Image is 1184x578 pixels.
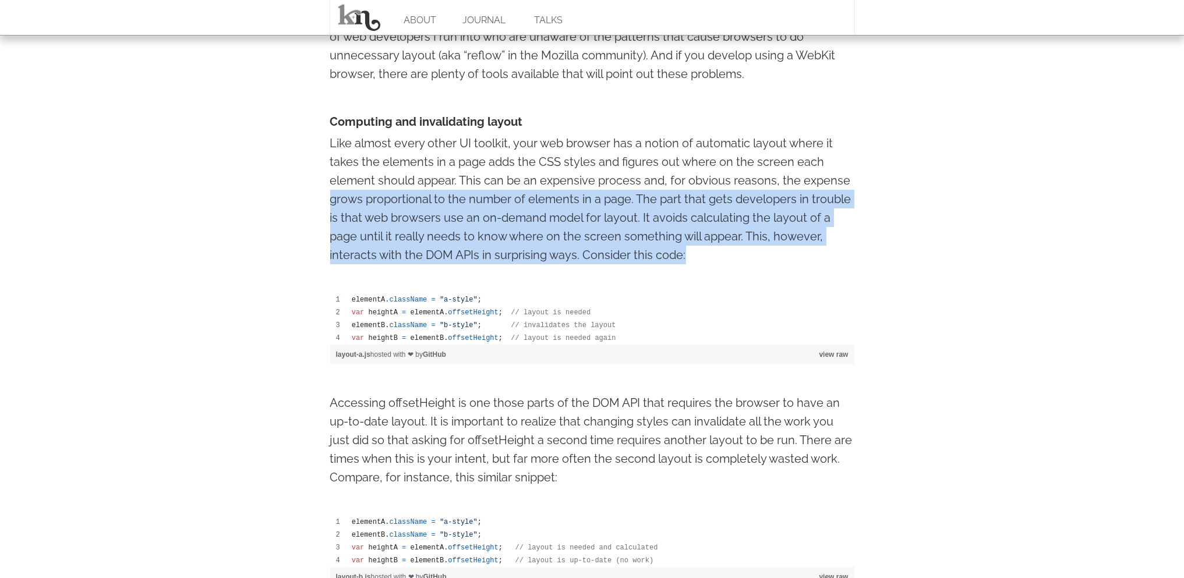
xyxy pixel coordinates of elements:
span: ; [478,321,482,329]
span: elementB [352,531,386,539]
span: ; [478,518,482,526]
span: . [444,308,448,317]
span: . [385,321,389,329]
span: = [432,321,436,329]
span: offsetHeight [448,544,498,552]
span: elementA [411,308,444,317]
span: ; [499,544,503,552]
span: elementB [411,556,444,565]
span: ; [499,556,503,565]
span: ; [499,334,503,342]
span: elementB [411,334,444,342]
span: className [390,531,427,539]
div: layout-b.js content, created by kellegous on 11:52AM on January 23, 2013. [330,516,854,567]
div: layout-a.js content, created by kellegous on 11:46AM on January 23, 2013. [330,293,854,345]
span: . [385,518,389,526]
span: elementA [352,296,386,304]
span: "a-style" [440,296,478,304]
span: . [444,334,448,342]
span: offsetHeight [448,334,498,342]
span: = [402,334,406,342]
span: // layout is needed again [511,334,616,342]
span: . [444,544,448,552]
span: heightA [369,308,398,317]
span: . [385,531,389,539]
span: = [432,531,436,539]
span: "b-style" [440,321,478,329]
span: . [444,556,448,565]
a: GitHub [423,350,446,359]
span: elementA [411,544,444,552]
span: ; [478,296,482,304]
span: heightB [369,556,398,565]
span: = [432,296,436,304]
span: var [352,308,365,317]
span: var [352,544,365,552]
span: className [390,321,427,329]
span: className [390,296,427,304]
span: = [402,544,406,552]
span: var [352,556,365,565]
span: // invalidates the layout [511,321,616,329]
span: offsetHeight [448,556,498,565]
span: "b-style" [440,531,478,539]
span: = [432,518,436,526]
a: layout-a.js [336,350,370,359]
span: ; [478,531,482,539]
span: className [390,518,427,526]
span: = [402,308,406,317]
span: = [402,556,406,565]
span: ; [499,308,503,317]
a: view raw [819,350,848,359]
span: "a-style" [440,518,478,526]
p: Accessing offsetHeight is one those parts of the DOM API that requires the browser to have an up-... [330,393,854,487]
span: // layout is up-to-date (no work) [515,556,654,565]
span: offsetHeight [448,308,498,317]
span: elementB [352,321,386,329]
span: heightB [369,334,398,342]
span: // layout is needed [511,308,591,317]
span: // layout is needed and calculated [515,544,658,552]
span: heightA [369,544,398,552]
span: elementA [352,518,386,526]
h4: Computing and invalidating layout [330,112,854,131]
span: var [352,334,365,342]
span: . [385,296,389,304]
div: hosted with ❤ by [330,345,854,364]
p: Like almost every other UI toolkit, your web browser has a notion of automatic layout where it ta... [330,134,854,264]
